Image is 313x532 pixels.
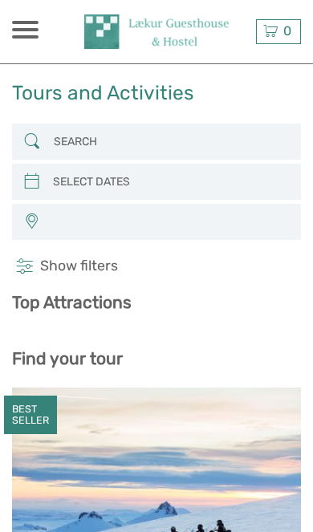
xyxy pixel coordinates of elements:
h1: Tours and Activities [12,81,194,104]
input: SEARCH [47,128,293,155]
div: BEST SELLER [4,396,57,434]
b: Top Attractions [12,292,132,312]
b: Find your tour [12,348,123,368]
span: 0 [281,23,294,39]
input: SELECT DATES [47,169,292,195]
h4: Show filters [12,257,301,276]
span: Show filters [40,257,118,276]
img: 1393-ab20600c-628f-4394-a375-2f00fb33ce06_logo_small.jpg [84,14,229,49]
